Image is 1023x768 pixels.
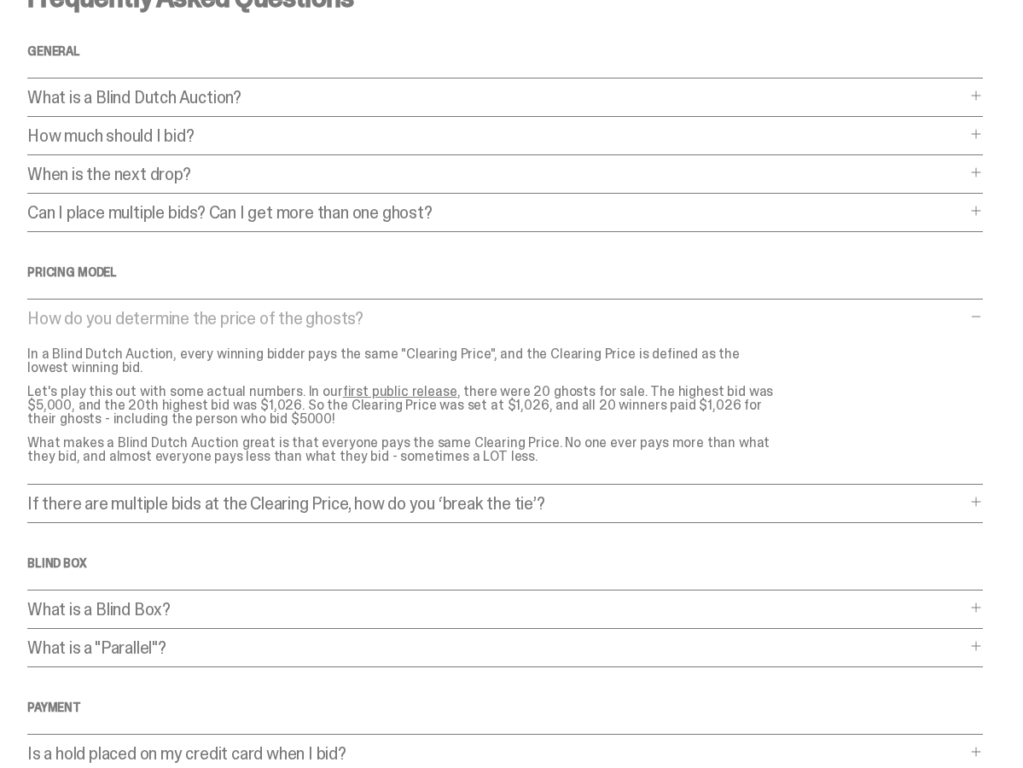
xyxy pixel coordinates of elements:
[27,45,983,57] h4: General
[27,601,966,618] p: What is a Blind Box?
[27,745,966,762] p: Is a hold placed on my credit card when I bid?
[27,639,966,656] p: What is a "Parallel"?
[27,204,966,221] p: Can I place multiple bids? Can I get more than one ghost?
[27,347,778,375] p: In a Blind Dutch Auction, every winning bidder pays the same "Clearing Price", and the Clearing P...
[27,166,966,183] p: When is the next drop?
[27,701,983,713] h4: Payment
[27,385,778,426] p: Let's play this out with some actual numbers. In our , there were 20 ghosts for sale. The highest...
[27,557,983,569] h4: Blind Box
[343,382,457,400] a: first public release
[27,266,983,278] h4: Pricing Model
[27,310,966,327] p: How do you determine the price of the ghosts?
[27,89,966,106] p: What is a Blind Dutch Auction?
[27,436,778,463] p: What makes a Blind Dutch Auction great is that everyone pays the same Clearing Price. No one ever...
[27,127,966,144] p: How much should I bid?
[27,495,966,512] p: If there are multiple bids at the Clearing Price, how do you ‘break the tie’?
